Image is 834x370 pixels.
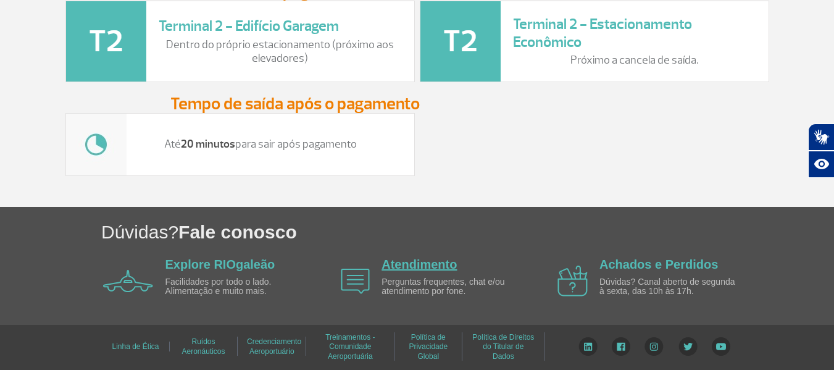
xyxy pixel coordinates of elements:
[678,337,698,356] img: Twitter
[165,258,275,271] a: Explore RIOgaleão
[103,270,153,292] img: airplane icon
[101,219,834,245] h1: Dúvidas?
[181,137,235,151] strong: 20 minutos
[420,1,501,82] img: t2-icone.png
[612,337,630,356] img: Facebook
[341,269,370,294] img: airplane icon
[599,258,718,271] a: Achados e Perdidos
[178,222,297,242] span: Fale conosco
[159,38,402,65] p: Dentro do próprio estacionamento (próximo aos elevadores)
[472,329,534,365] a: Política de Direitos do Titular de Dados
[578,337,598,356] img: LinkedIn
[513,54,756,67] p: Próximo a cancela de saída.
[712,337,730,356] img: YouTube
[557,266,588,296] img: airplane icon
[170,95,664,113] h3: Tempo de saída após o pagamento
[139,138,382,151] p: Até para sair após pagamento
[382,277,523,296] p: Perguntas frequentes, chat e/ou atendimento por fone.
[513,15,756,51] h3: Terminal 2 - Estacionamento Econômico
[808,124,834,178] div: Plugin de acessibilidade da Hand Talk.
[159,17,402,35] h3: Terminal 2 - Edifício Garagem
[165,277,307,296] p: Facilidades por todo o lado. Alimentação e muito mais.
[599,277,741,296] p: Dúvidas? Canal aberto de segunda à sexta, das 10h às 17h.
[66,114,127,175] img: tempo.jpg
[644,337,664,356] img: Instagram
[382,258,457,271] a: Atendimento
[247,333,301,359] a: Credenciamento Aeroportuário
[808,124,834,151] button: Abrir tradutor de língua de sinais.
[66,1,146,82] img: t2-icone.png
[112,338,159,355] a: Linha de Ética
[808,151,834,178] button: Abrir recursos assistivos.
[409,329,448,365] a: Política de Privacidade Global
[325,329,375,365] a: Treinamentos - Comunidade Aeroportuária
[181,333,225,359] a: Ruídos Aeronáuticos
